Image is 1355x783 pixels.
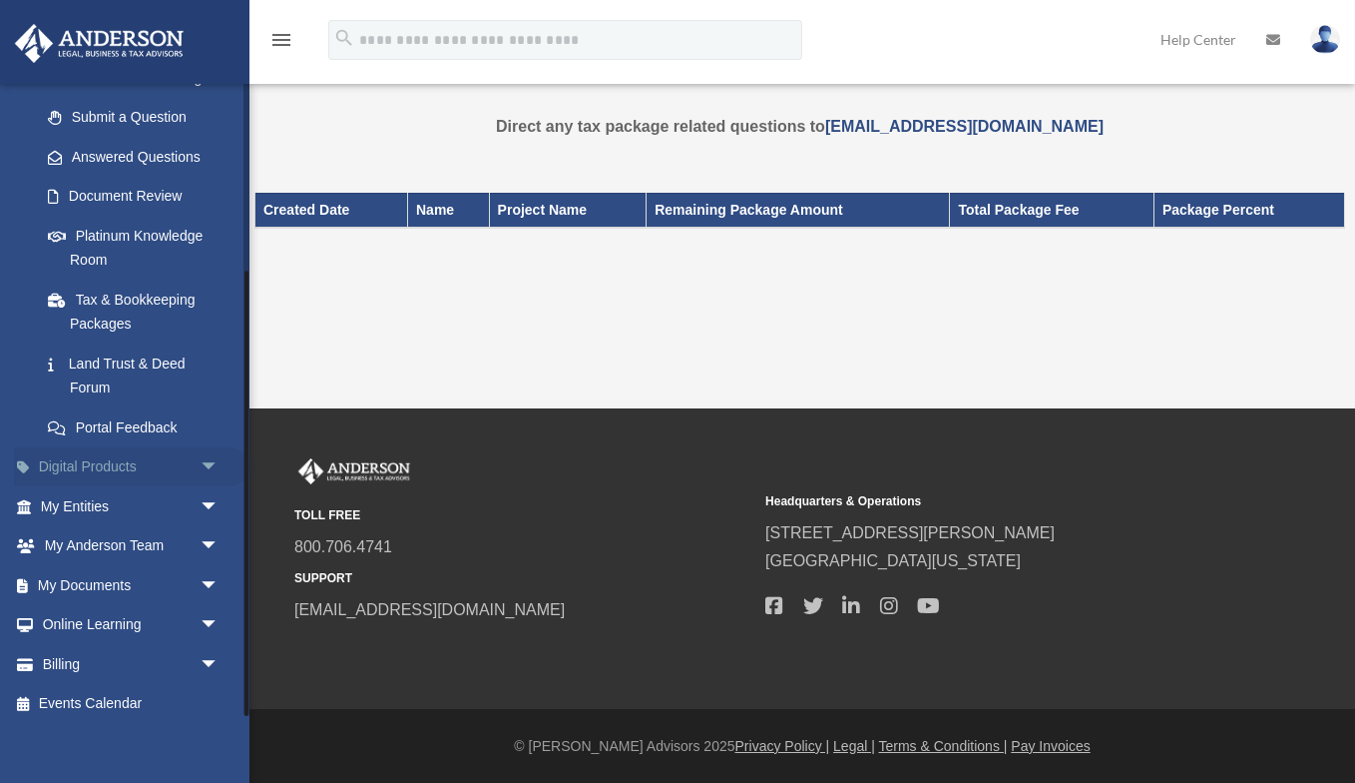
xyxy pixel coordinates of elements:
small: SUPPORT [294,568,751,589]
a: Digital Productsarrow_drop_down [14,447,249,487]
strong: Direct any tax package related questions to [496,118,1104,135]
a: Land Trust & Deed Forum [28,344,249,407]
a: Legal | [833,738,875,754]
span: arrow_drop_down [200,447,239,488]
a: Platinum Knowledge Room [28,216,249,280]
a: Portal Feedback [28,407,249,447]
a: [EMAIL_ADDRESS][DOMAIN_NAME] [825,118,1104,135]
a: [GEOGRAPHIC_DATA][US_STATE] [765,552,1021,569]
a: Events Calendar [14,684,249,724]
small: TOLL FREE [294,505,751,526]
a: [STREET_ADDRESS][PERSON_NAME] [765,524,1055,541]
span: arrow_drop_down [200,526,239,567]
span: arrow_drop_down [200,644,239,685]
a: Document Review [28,177,249,217]
th: Package Percent [1153,193,1344,227]
span: arrow_drop_down [200,486,239,527]
th: Total Package Fee [950,193,1153,227]
span: arrow_drop_down [200,565,239,606]
th: Created Date [255,193,408,227]
a: Submit a Question [28,98,249,138]
a: Pay Invoices [1011,738,1090,754]
a: My Documentsarrow_drop_down [14,565,249,605]
i: menu [269,28,293,52]
th: Remaining Package Amount [647,193,950,227]
a: Answered Questions [28,137,249,177]
img: User Pic [1310,25,1340,54]
a: menu [269,35,293,52]
img: Anderson Advisors Platinum Portal [294,458,414,484]
th: Project Name [489,193,647,227]
a: [EMAIL_ADDRESS][DOMAIN_NAME] [294,601,565,618]
a: Privacy Policy | [735,738,830,754]
a: Tax & Bookkeeping Packages [28,280,239,344]
a: Billingarrow_drop_down [14,644,249,684]
img: Anderson Advisors Platinum Portal [9,24,190,63]
a: Terms & Conditions | [879,738,1008,754]
i: search [333,27,355,49]
span: arrow_drop_down [200,605,239,646]
th: Name [408,193,490,227]
a: My Anderson Teamarrow_drop_down [14,526,249,566]
a: 800.706.4741 [294,538,392,555]
div: © [PERSON_NAME] Advisors 2025 [249,734,1355,759]
a: My Entitiesarrow_drop_down [14,486,249,526]
a: Online Learningarrow_drop_down [14,605,249,645]
small: Headquarters & Operations [765,491,1222,512]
